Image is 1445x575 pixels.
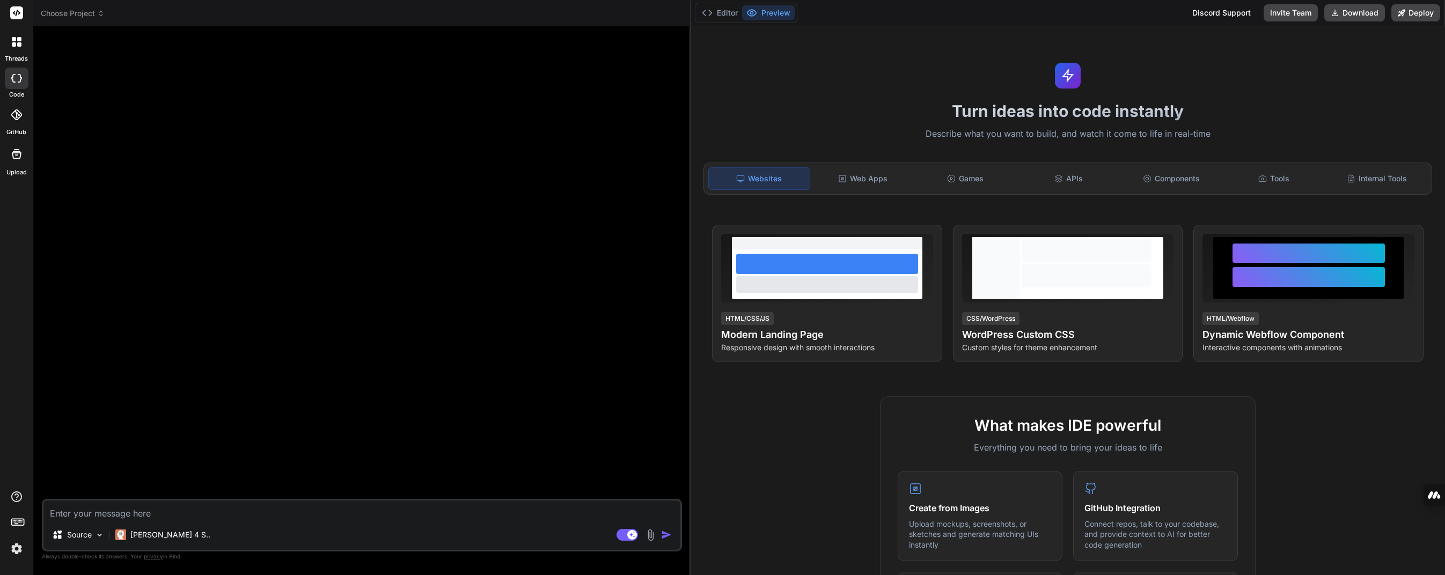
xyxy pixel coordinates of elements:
button: Editor [698,5,742,20]
h2: What makes IDE powerful [898,414,1238,437]
p: Responsive design with smooth interactions [721,342,933,353]
img: icon [661,529,672,540]
h4: GitHub Integration [1084,502,1227,514]
div: Internal Tools [1326,167,1427,190]
span: privacy [144,553,163,559]
label: code [9,90,24,99]
img: settings [8,540,26,558]
p: Interactive components with animations [1202,342,1414,353]
button: Deploy [1391,4,1440,21]
p: [PERSON_NAME] 4 S.. [130,529,210,540]
span: Choose Project [41,8,105,19]
div: Websites [708,167,810,190]
p: Upload mockups, screenshots, or sketches and generate matching UIs instantly [909,519,1051,550]
h4: Modern Landing Page [721,327,933,342]
button: Download [1324,4,1385,21]
label: threads [5,54,28,63]
h1: Turn ideas into code instantly [697,101,1439,121]
h4: Create from Images [909,502,1051,514]
p: Custom styles for theme enhancement [962,342,1174,353]
h4: Dynamic Webflow Component [1202,327,1414,342]
p: Connect repos, talk to your codebase, and provide context to AI for better code generation [1084,519,1227,550]
div: APIs [1018,167,1119,190]
button: Preview [742,5,795,20]
div: HTML/CSS/JS [721,312,774,325]
div: Discord Support [1186,4,1257,21]
div: HTML/Webflow [1202,312,1259,325]
div: Web Apps [812,167,913,190]
p: Always double-check its answers. Your in Bind [42,551,682,562]
p: Source [67,529,92,540]
p: Describe what you want to build, and watch it come to life in real-time [697,127,1439,141]
div: Games [915,167,1016,190]
p: Everything you need to bring your ideas to life [898,441,1238,454]
h4: WordPress Custom CSS [962,327,1174,342]
img: attachment [644,529,657,541]
div: CSS/WordPress [962,312,1019,325]
label: Upload [6,168,27,177]
img: Pick Models [95,530,104,540]
button: Invite Team [1264,4,1318,21]
img: Claude 4 Sonnet [115,529,126,540]
div: Tools [1224,167,1325,190]
label: GitHub [6,128,26,137]
div: Components [1121,167,1222,190]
